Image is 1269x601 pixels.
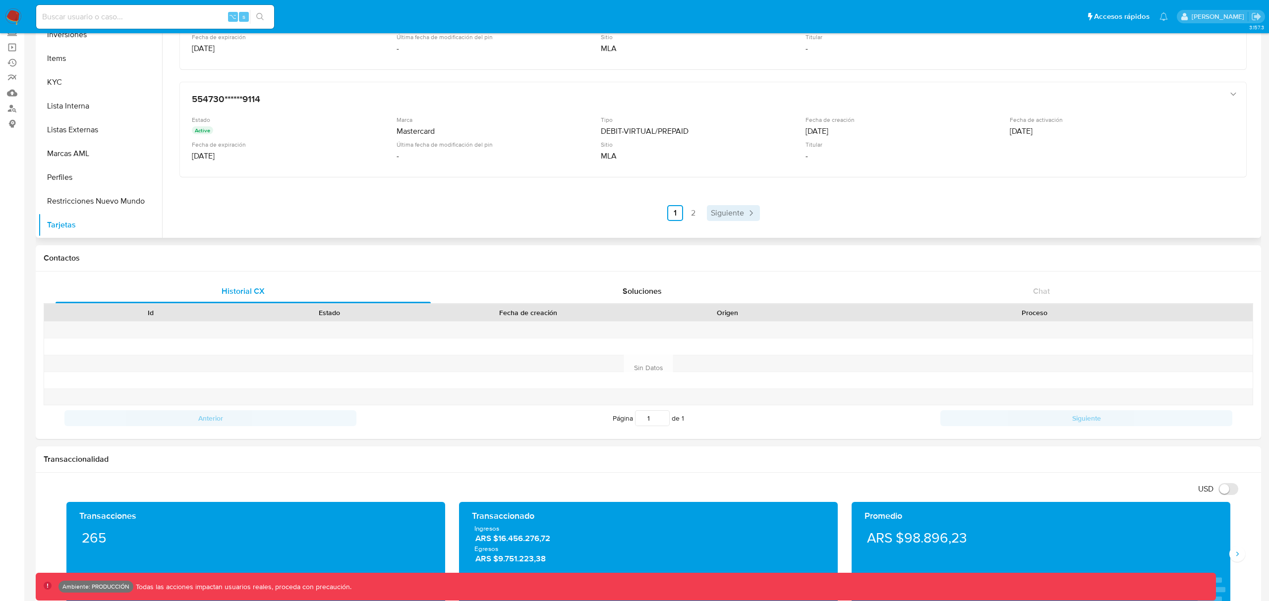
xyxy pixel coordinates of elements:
div: Origen [645,308,809,318]
span: 3.157.3 [1249,23,1264,31]
button: search-icon [250,10,270,24]
input: Buscar usuario o caso... [36,10,274,23]
button: Tarjetas [38,213,162,237]
button: Siguiente [940,410,1232,426]
div: Id [68,308,233,318]
div: Estado [247,308,411,318]
span: Soluciones [623,285,662,297]
div: Fecha de creación [425,308,631,318]
button: Items [38,47,162,70]
button: Perfiles [38,165,162,189]
span: Chat [1033,285,1050,297]
button: Lista Interna [38,94,162,118]
button: Listas Externas [38,118,162,142]
button: Anterior [64,410,356,426]
p: fernando.bolognino@mercadolibre.com [1192,12,1248,21]
span: Página de [613,410,684,426]
h1: Transaccionalidad [44,454,1253,464]
button: KYC [38,70,162,94]
button: Marcas AML [38,142,162,165]
button: Restricciones Nuevo Mundo [38,189,162,213]
span: Historial CX [222,285,265,297]
p: Todas las acciones impactan usuarios reales, proceda con precaución. [133,582,351,592]
a: Salir [1251,11,1262,22]
a: Notificaciones [1159,12,1168,21]
span: s [242,12,245,21]
button: Inversiones [38,23,162,47]
span: Accesos rápidos [1094,11,1150,22]
p: Ambiente: PRODUCCIÓN [62,585,129,589]
h1: Contactos [44,253,1253,263]
span: 1 [682,413,684,423]
div: Proceso [823,308,1246,318]
span: ⌥ [229,12,236,21]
